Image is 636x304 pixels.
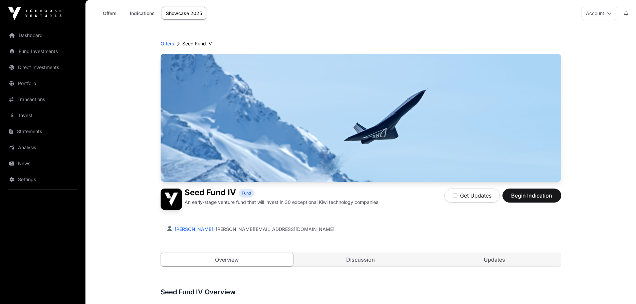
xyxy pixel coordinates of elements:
[294,253,427,266] a: Discussion
[161,40,174,47] a: Offers
[502,189,561,203] button: Begin Indication
[5,124,80,139] a: Statements
[5,156,80,171] a: News
[173,226,213,232] a: [PERSON_NAME]
[126,7,159,20] a: Indications
[5,44,80,59] a: Fund Investments
[161,287,561,297] h3: Seed Fund IV Overview
[161,189,182,210] img: Seed Fund IV
[511,192,553,200] span: Begin Indication
[185,199,380,206] p: An early-stage venture fund that will invest in 30 exceptional Kiwi technology companies.
[96,7,123,20] a: Offers
[161,253,561,266] nav: Tabs
[5,92,80,107] a: Transactions
[5,172,80,187] a: Settings
[242,191,251,196] span: Fund
[182,40,212,47] p: Seed Fund IV
[5,60,80,75] a: Direct Investments
[161,253,294,267] a: Overview
[5,76,80,91] a: Portfolio
[428,253,561,266] a: Updates
[5,28,80,43] a: Dashboard
[502,195,561,202] a: Begin Indication
[582,7,617,20] button: Account
[185,189,236,198] h1: Seed Fund IV
[216,226,335,233] a: [PERSON_NAME][EMAIL_ADDRESS][DOMAIN_NAME]
[8,7,61,20] img: Icehouse Ventures Logo
[5,108,80,123] a: Invest
[5,140,80,155] a: Analysis
[444,189,500,203] button: Get Updates
[161,54,561,182] img: Seed Fund IV
[162,7,206,20] a: Showcase 2025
